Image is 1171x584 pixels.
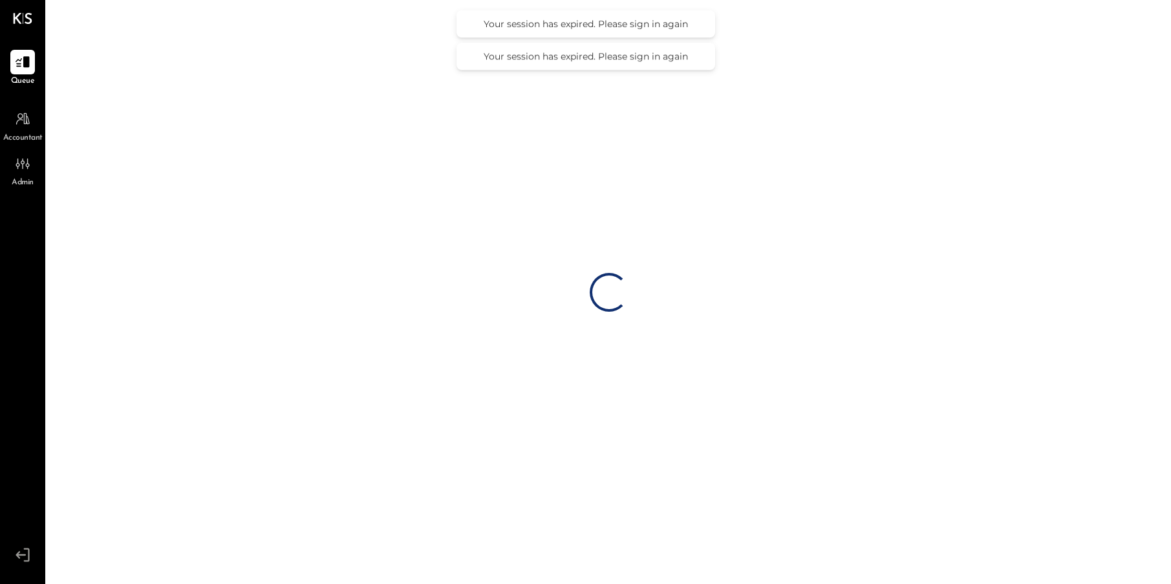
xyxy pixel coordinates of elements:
[3,133,43,144] span: Accountant
[469,50,702,62] div: Your session has expired. Please sign in again
[1,151,45,189] a: Admin
[12,177,34,189] span: Admin
[1,107,45,144] a: Accountant
[1,50,45,87] a: Queue
[469,18,702,30] div: Your session has expired. Please sign in again
[11,76,35,87] span: Queue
